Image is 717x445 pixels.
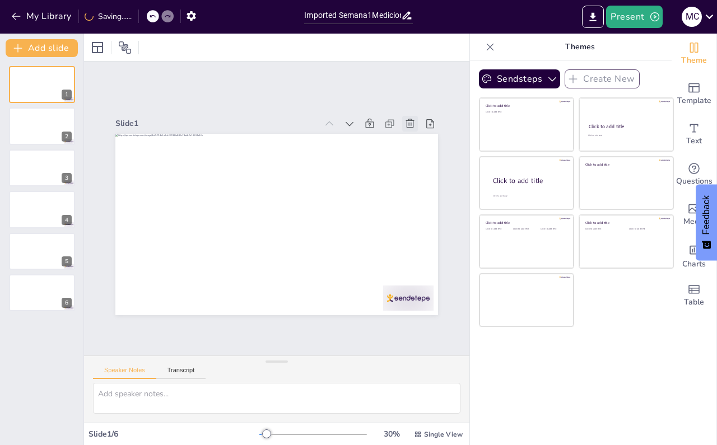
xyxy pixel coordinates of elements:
[683,216,705,228] span: Media
[6,39,78,57] button: Add slide
[672,154,716,195] div: Get real-time input from your audience
[62,173,72,183] div: 3
[606,6,662,28] button: Present
[677,95,711,107] span: Template
[585,221,665,225] div: Click to add title
[9,274,75,311] div: https://cdn.sendsteps.com/images/logo/sendsteps_logo_white.pnghttps://cdn.sendsteps.com/images/lo...
[378,429,405,439] div: 30 %
[696,184,717,260] button: Feedback - Show survey
[9,66,75,103] div: https://cdn.sendsteps.com/images/logo/sendsteps_logo_white.pnghttps://cdn.sendsteps.com/images/lo...
[8,7,76,25] button: My Library
[89,39,106,57] div: Layout
[9,107,75,144] div: https://cdn.sendsteps.com/images/logo/sendsteps_logo_white.pnghttps://cdn.sendsteps.com/images/lo...
[676,175,713,188] span: Questions
[493,195,564,198] div: Click to add body
[486,228,511,231] div: Click to add text
[62,90,72,100] div: 1
[629,228,664,231] div: Click to add text
[672,74,716,114] div: Add ready made slides
[682,7,702,27] div: M C
[93,367,156,379] button: Speaker Notes
[486,104,566,108] div: Click to add title
[9,149,75,186] div: https://cdn.sendsteps.com/images/logo/sendsteps_logo_white.pnghttps://cdn.sendsteps.com/images/lo...
[701,195,711,235] span: Feedback
[588,134,663,137] div: Click to add text
[582,6,604,28] button: Export to PowerPoint
[541,228,566,231] div: Click to add text
[156,367,206,379] button: Transcript
[304,7,401,24] input: Insert title
[672,235,716,275] div: Add charts and graphs
[672,34,716,74] div: Change the overall theme
[585,162,665,166] div: Click to add title
[486,221,566,225] div: Click to add title
[424,430,463,439] span: Single View
[682,6,702,28] button: M C
[346,67,398,266] div: Slide 1
[585,228,621,231] div: Click to add text
[62,132,72,142] div: 2
[85,11,132,22] div: Saving......
[672,114,716,154] div: Add text boxes
[62,298,72,308] div: 6
[672,275,716,316] div: Add a table
[565,69,640,88] button: Create New
[513,228,538,231] div: Click to add text
[682,258,706,270] span: Charts
[118,41,132,54] span: Position
[89,429,259,439] div: Slide 1 / 6
[686,135,702,147] span: Text
[493,176,565,186] div: Click to add title
[684,296,704,308] span: Table
[479,69,560,88] button: Sendsteps
[9,191,75,228] div: https://cdn.sendsteps.com/images/logo/sendsteps_logo_white.pnghttps://cdn.sendsteps.com/images/lo...
[681,54,707,67] span: Theme
[589,123,663,130] div: Click to add title
[672,195,716,235] div: Add images, graphics, shapes or video
[486,111,566,114] div: Click to add text
[62,256,72,266] div: 5
[9,233,75,270] div: https://cdn.sendsteps.com/images/logo/sendsteps_logo_white.pnghttps://cdn.sendsteps.com/images/lo...
[499,34,660,60] p: Themes
[62,215,72,225] div: 4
